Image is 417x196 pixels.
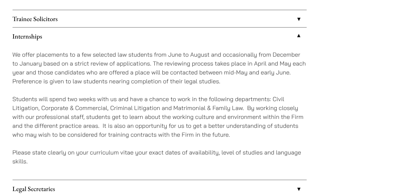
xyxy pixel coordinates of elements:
[13,95,307,139] p: Students will spend two weeks with us and have a chance to work in the following departments: Civ...
[13,50,307,86] p: We offer placements to a few selected law students from June to August and occasionally from Dece...
[13,45,307,180] div: Internships
[13,148,307,166] p: Please state clearly on your curriculum vitae your exact dates of availability, level of studies ...
[13,10,307,27] a: Trainee Solicitors
[13,28,307,45] a: Internships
